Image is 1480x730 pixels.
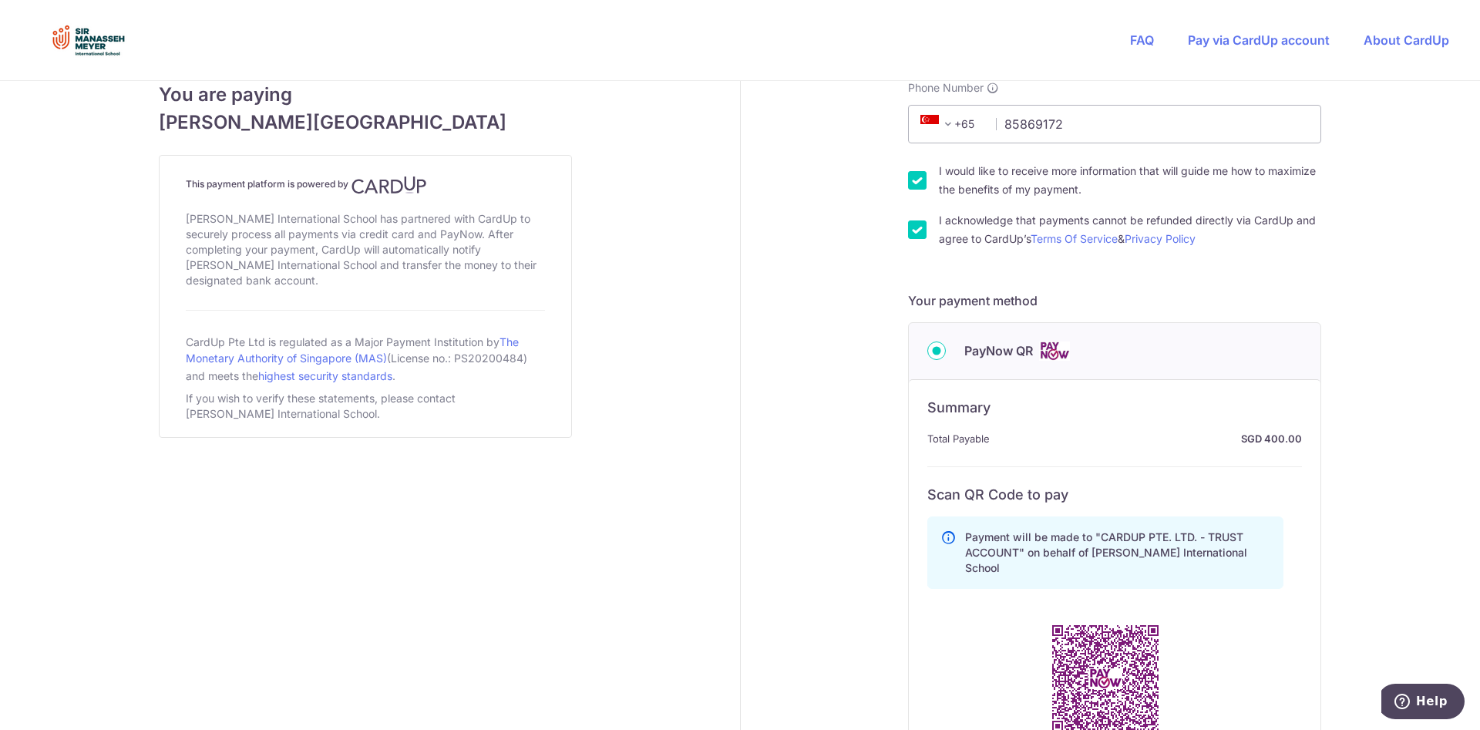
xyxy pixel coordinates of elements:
[939,211,1321,248] label: I acknowledge that payments cannot be refunded directly via CardUp and agree to CardUp’s &
[916,115,985,133] span: +65
[996,429,1302,448] strong: SGD 400.00
[964,341,1033,360] span: PayNow QR
[1125,232,1196,245] a: Privacy Policy
[908,80,984,96] span: Phone Number
[351,176,427,194] img: CardUp
[1381,684,1465,722] iframe: Opens a widget where you can find more information
[159,81,572,109] span: You are paying
[186,208,545,291] div: [PERSON_NAME] International School has partnered with CardUp to securely process all payments via...
[1039,341,1070,361] img: Cards logo
[258,369,392,382] a: highest security standards
[927,486,1302,504] h6: Scan QR Code to pay
[186,388,545,425] div: If you wish to verify these statements, please contact [PERSON_NAME] International School.
[927,399,1302,417] h6: Summary
[927,341,1302,361] div: PayNow QR Cards logo
[1188,32,1330,48] a: Pay via CardUp account
[939,162,1321,199] label: I would like to receive more information that will guide me how to maximize the benefits of my pa...
[1130,32,1154,48] a: FAQ
[1364,32,1449,48] a: About CardUp
[965,530,1270,576] p: Payment will be made to "CARDUP PTE. LTD. - TRUST ACCOUNT" on behalf of [PERSON_NAME] Internation...
[186,176,545,194] h4: This payment platform is powered by
[920,115,957,133] span: +65
[1031,232,1118,245] a: Terms Of Service
[159,109,572,136] span: [PERSON_NAME][GEOGRAPHIC_DATA]
[186,329,545,388] div: CardUp Pte Ltd is regulated as a Major Payment Institution by (License no.: PS20200484) and meets...
[908,291,1321,310] h5: Your payment method
[927,429,990,448] span: Total Payable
